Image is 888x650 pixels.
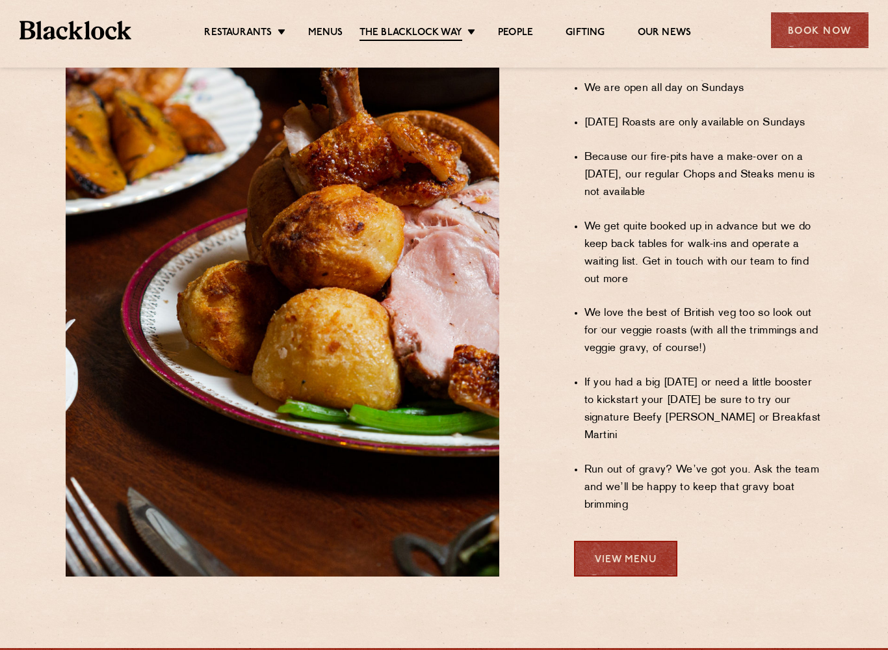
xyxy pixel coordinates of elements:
li: If you had a big [DATE] or need a little booster to kickstart your [DATE] be sure to try our sign... [584,374,823,445]
li: Run out of gravy? We’ve got you. Ask the team and we’ll be happy to keep that gravy boat brimming [584,461,823,514]
li: We are open all day on Sundays [584,80,823,97]
a: Gifting [566,27,605,40]
li: We love the best of British veg too so look out for our veggie roasts (with all the trimmings and... [584,305,823,357]
a: View Menu [574,541,677,577]
a: Menus [308,27,343,40]
li: We get quite booked up in advance but we do keep back tables for walk-ins and operate a waiting l... [584,218,823,289]
div: Book Now [771,12,868,48]
li: Because our fire-pits have a make-over on a [DATE], our regular Chops and Steaks menu is not avai... [584,149,823,201]
a: The Blacklock Way [359,27,462,41]
img: BL_Textured_Logo-footer-cropped.svg [20,21,131,40]
a: Our News [638,27,692,40]
li: [DATE] Roasts are only available on Sundays [584,114,823,132]
a: Restaurants [204,27,272,40]
a: People [498,27,533,40]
